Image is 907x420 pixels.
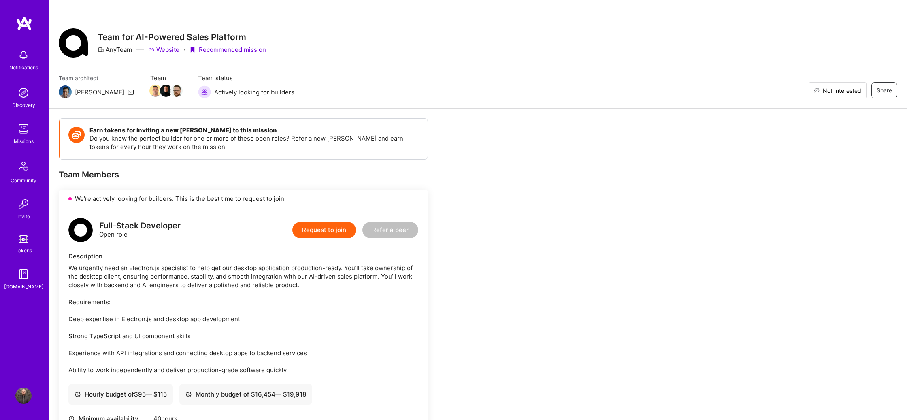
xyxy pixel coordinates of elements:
[150,74,182,82] span: Team
[814,87,820,94] i: icon EyeClosed
[185,391,192,397] i: icon Cash
[823,86,861,95] span: Not Interested
[15,85,32,101] img: discovery
[98,47,104,53] i: icon CompanyGray
[871,82,897,98] button: Share
[171,84,182,98] a: Team Member Avatar
[15,196,32,212] img: Invite
[189,45,266,54] div: Recommended mission
[214,88,294,96] span: Actively looking for builders
[68,252,418,260] div: Description
[68,127,85,143] img: Token icon
[292,222,356,238] button: Request to join
[12,101,35,109] div: Discovery
[15,246,32,255] div: Tokens
[9,63,38,72] div: Notifications
[19,235,28,243] img: tokens
[183,45,185,54] div: ·
[89,134,419,151] p: Do you know the perfect builder for one or more of these open roles? Refer a new [PERSON_NAME] an...
[170,85,183,97] img: Team Member Avatar
[99,222,181,230] div: Full-Stack Developer
[15,266,32,282] img: guide book
[68,218,93,242] img: logo
[161,84,171,98] a: Team Member Avatar
[128,89,134,95] i: icon Mail
[16,16,32,31] img: logo
[15,121,32,137] img: teamwork
[15,47,32,63] img: bell
[99,222,181,239] div: Open role
[362,222,418,238] button: Refer a peer
[17,212,30,221] div: Invite
[14,157,33,176] img: Community
[59,169,428,180] div: Team Members
[98,32,266,42] h3: Team for AI-Powered Sales Platform
[13,388,34,404] a: User Avatar
[189,47,196,53] i: icon PurpleRibbon
[75,390,167,399] div: Hourly budget of $ 95 — $ 115
[59,28,88,58] img: Company Logo
[148,45,179,54] a: Website
[14,137,34,145] div: Missions
[150,84,161,98] a: Team Member Avatar
[877,86,892,94] span: Share
[198,85,211,98] img: Actively looking for builders
[185,390,306,399] div: Monthly budget of $ 16,454 — $ 19,918
[160,85,172,97] img: Team Member Avatar
[98,45,132,54] div: AnyTeam
[59,74,134,82] span: Team architect
[89,127,419,134] h4: Earn tokens for inviting a new [PERSON_NAME] to this mission
[149,85,162,97] img: Team Member Avatar
[15,388,32,404] img: User Avatar
[59,190,428,208] div: We’re actively looking for builders. This is the best time to request to join.
[75,88,124,96] div: [PERSON_NAME]
[59,85,72,98] img: Team Architect
[4,282,43,291] div: [DOMAIN_NAME]
[809,82,867,98] button: Not Interested
[198,74,294,82] span: Team status
[68,264,418,374] div: We urgently need an Electron.js specialist to help get our desktop application production-ready. ...
[75,391,81,397] i: icon Cash
[11,176,36,185] div: Community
